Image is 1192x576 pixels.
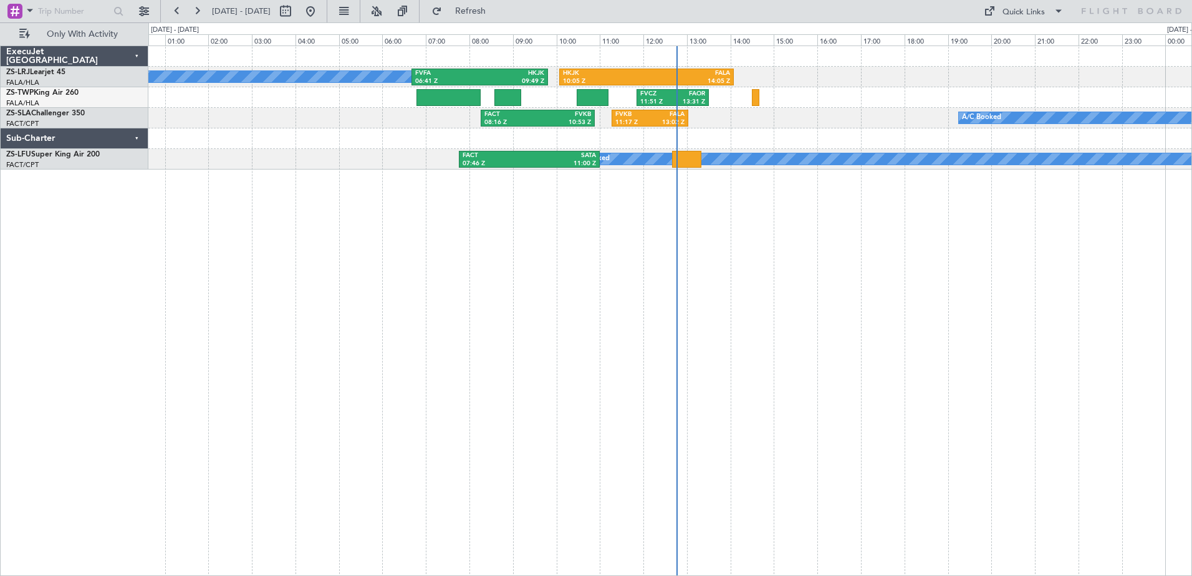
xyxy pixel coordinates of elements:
div: FACT [463,151,529,160]
div: [DATE] - [DATE] [151,25,199,36]
div: FALA [646,69,730,78]
div: 22:00 [1079,34,1122,46]
div: 02:00 [208,34,252,46]
button: Quick Links [978,1,1070,21]
div: FALA [650,110,684,119]
div: 13:00 [687,34,731,46]
div: FVCZ [640,90,673,98]
div: 16:00 [817,34,861,46]
span: ZS-LRJ [6,69,30,76]
div: 03:00 [252,34,296,46]
input: Trip Number [38,2,110,21]
a: ZS-TWPKing Air 260 [6,89,79,97]
div: 01:00 [165,34,209,46]
div: 10:53 Z [537,118,591,127]
div: 09:49 Z [480,77,545,86]
div: 09:00 [513,34,557,46]
div: 23:00 [1122,34,1166,46]
div: 15:00 [774,34,817,46]
div: 11:00 [600,34,643,46]
div: 21:00 [1035,34,1079,46]
div: Quick Links [1002,6,1045,19]
a: ZS-SLAChallenger 350 [6,110,85,117]
button: Refresh [426,1,501,21]
div: 10:00 [557,34,600,46]
div: 11:17 Z [615,118,650,127]
a: FALA/HLA [6,78,39,87]
span: ZS-TWP [6,89,34,97]
div: FACT [484,110,538,119]
div: FVKB [537,110,591,119]
div: 20:00 [991,34,1035,46]
a: ZS-LRJLearjet 45 [6,69,65,76]
span: [DATE] - [DATE] [212,6,271,17]
div: 18:00 [905,34,948,46]
div: 19:00 [948,34,992,46]
div: FVFA [415,69,480,78]
div: 14:05 Z [646,77,730,86]
div: HKJK [480,69,545,78]
div: FVKB [615,110,650,119]
div: 05:00 [339,34,383,46]
a: ZS-LFUSuper King Air 200 [6,151,100,158]
a: FACT/CPT [6,119,39,128]
button: Only With Activity [14,24,135,44]
div: 11:51 Z [640,98,673,107]
div: A/C Booked [962,108,1001,127]
div: 04:00 [296,34,339,46]
span: ZS-LFU [6,151,31,158]
span: Only With Activity [32,30,132,39]
div: 12:00 [643,34,687,46]
div: 17:00 [861,34,905,46]
div: 08:16 Z [484,118,538,127]
span: ZS-SLA [6,110,31,117]
span: Refresh [445,7,497,16]
div: 11:00 Z [529,160,596,168]
div: 06:00 [382,34,426,46]
div: 10:05 Z [563,77,646,86]
div: 13:31 Z [673,98,705,107]
a: FALA/HLA [6,98,39,108]
div: HKJK [563,69,646,78]
a: FACT/CPT [6,160,39,170]
div: 13:02 Z [650,118,684,127]
div: 07:46 Z [463,160,529,168]
div: SATA [529,151,596,160]
div: 14:00 [731,34,774,46]
div: 08:00 [469,34,513,46]
div: FAOR [673,90,705,98]
div: 06:41 Z [415,77,480,86]
div: 07:00 [426,34,469,46]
